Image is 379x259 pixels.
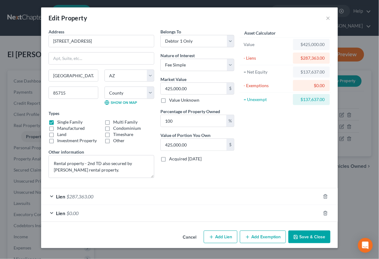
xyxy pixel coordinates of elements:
[204,231,237,244] button: Add Lien
[161,115,226,127] input: 0.00
[298,83,325,89] div: $0.00
[113,125,141,131] label: Condominium
[244,69,290,75] div: = Net Equity
[57,138,97,144] label: Investment Property
[298,96,325,103] div: $137,637.00
[244,30,276,36] label: Asset Calculator
[298,55,325,61] div: $287,363.00
[358,238,373,253] div: Open Intercom Messenger
[160,108,220,115] label: Percentage of Property Owned
[160,132,211,138] label: Value of Portion You Own
[298,69,325,75] div: $137,637.00
[104,100,137,105] a: Show on Map
[226,115,234,127] div: %
[326,14,330,22] button: ×
[66,193,93,199] span: $287,363.00
[57,119,83,125] label: Single Family
[244,41,290,48] div: Value
[49,149,84,155] label: Other information
[169,97,199,103] label: Value Unknown
[49,29,64,34] span: Address
[56,193,65,199] span: Lien
[49,35,154,47] input: Enter address...
[227,83,234,95] div: $
[240,231,286,244] button: Add Exemption
[49,53,154,64] input: Apt, Suite, etc...
[57,125,85,131] label: Manufactured
[161,83,227,95] input: 0.00
[298,41,325,48] div: $425,000.00
[169,156,202,162] label: Acquired [DATE]
[227,139,234,151] div: $
[160,29,181,34] span: Belongs To
[244,83,290,89] div: - Exemptions
[113,138,125,144] label: Other
[56,210,65,216] span: Lien
[49,14,87,22] div: Edit Property
[178,231,201,244] button: Cancel
[49,70,98,82] input: Enter city...
[160,76,186,83] label: Market Value
[57,131,66,138] label: Land
[49,87,98,99] input: Enter zip...
[161,139,227,151] input: 0.00
[49,110,59,117] label: Types
[113,119,138,125] label: Multi Family
[113,131,133,138] label: Timeshare
[66,210,79,216] span: $0.00
[244,96,290,103] div: = Unexempt
[160,52,195,59] label: Nature of Interest
[244,55,290,61] div: - Liens
[288,231,330,244] button: Save & Close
